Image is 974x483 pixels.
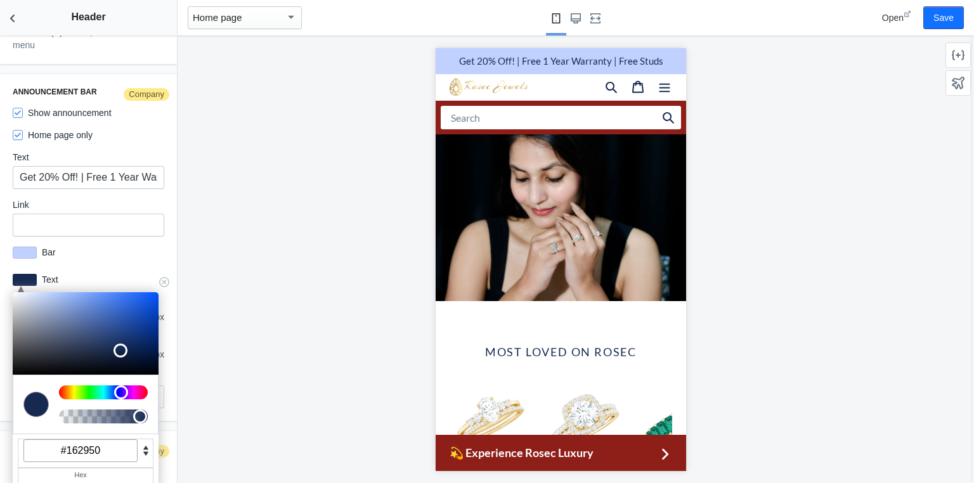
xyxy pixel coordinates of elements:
h3: Custom HTML [13,444,164,454]
button: Save [923,6,964,29]
label: Text [13,151,164,164]
span: px [155,312,164,322]
h3: Announcement bar [13,87,164,97]
span: 💫 Experience Rosec Luxury [14,396,220,413]
label: Text [37,273,164,286]
mat-select-trigger: Home page [193,12,242,23]
label: Bar [37,246,164,259]
label: Show announcement [13,106,112,119]
label: Home page only [13,129,93,141]
span: Company [122,87,171,102]
img: image [14,30,93,48]
span: px [155,349,164,359]
span: Open [882,13,904,23]
a: image [14,30,162,48]
label: Link [13,198,164,211]
button: Menu [216,26,242,51]
input: Search [5,58,245,81]
a: submit search [226,58,239,81]
a: View all products in the Best Seller collection [49,297,201,311]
